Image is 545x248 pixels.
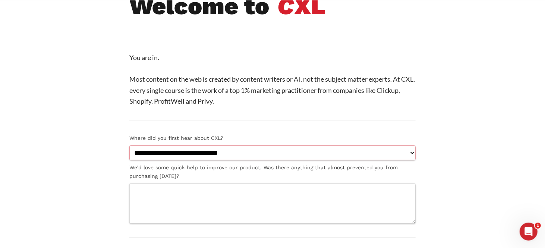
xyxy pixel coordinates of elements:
[129,52,416,107] p: You are in. Most content on the web is created by content writers or AI, not the subject matter e...
[129,163,416,180] label: We'd love some quick help to improve our product. Was there anything that almost prevented you fr...
[129,134,416,142] label: Where did you first hear about CXL?
[520,223,538,241] iframe: Intercom live chat
[535,223,541,229] span: 1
